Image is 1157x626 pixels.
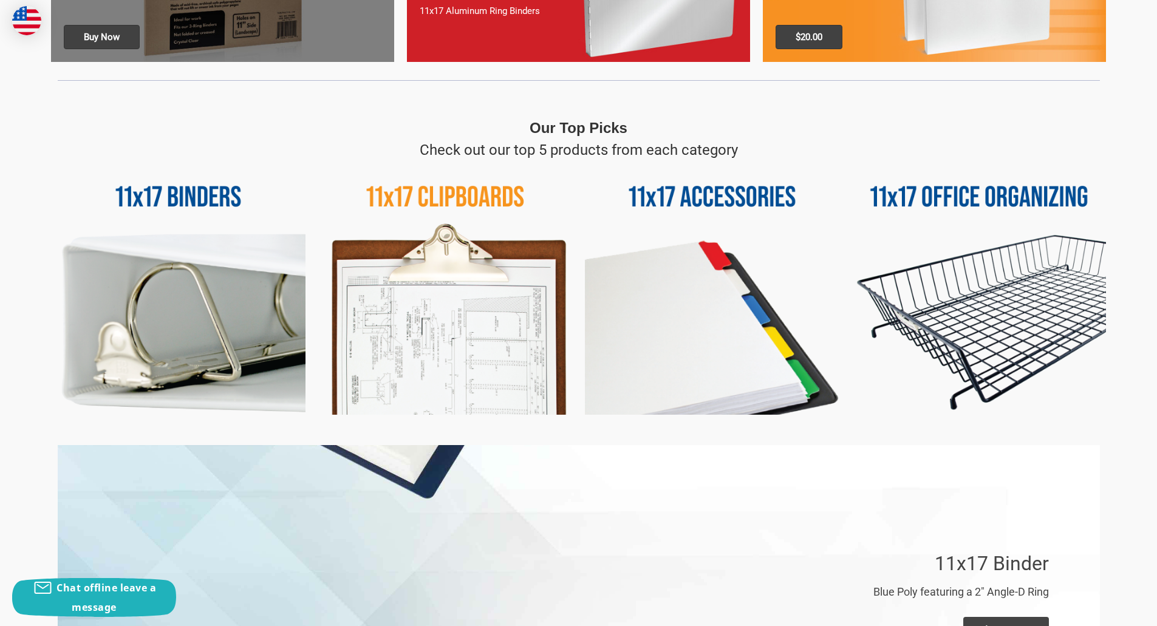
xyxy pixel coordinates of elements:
[530,117,627,139] p: Our Top Picks
[420,139,738,161] p: Check out our top 5 products from each category
[318,161,573,415] img: 11x17 Clipboards
[420,4,737,18] p: 11x17 Aluminum Ring Binders
[873,583,1049,600] p: Blue Poly featuring a 2" Angle-D Ring
[12,6,41,35] img: duty and tax information for United States
[64,25,140,49] span: Buy Now
[776,25,842,49] span: $20.00
[56,581,156,614] span: Chat offline leave a message
[1057,593,1157,626] iframe: Google Customer Reviews
[852,161,1107,415] img: 11x17 Office Organizing
[935,549,1049,578] p: 11x17 Binder
[585,161,839,415] img: 11x17 Accessories
[12,578,176,617] button: Chat offline leave a message
[51,161,305,415] img: 11x17 Binders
